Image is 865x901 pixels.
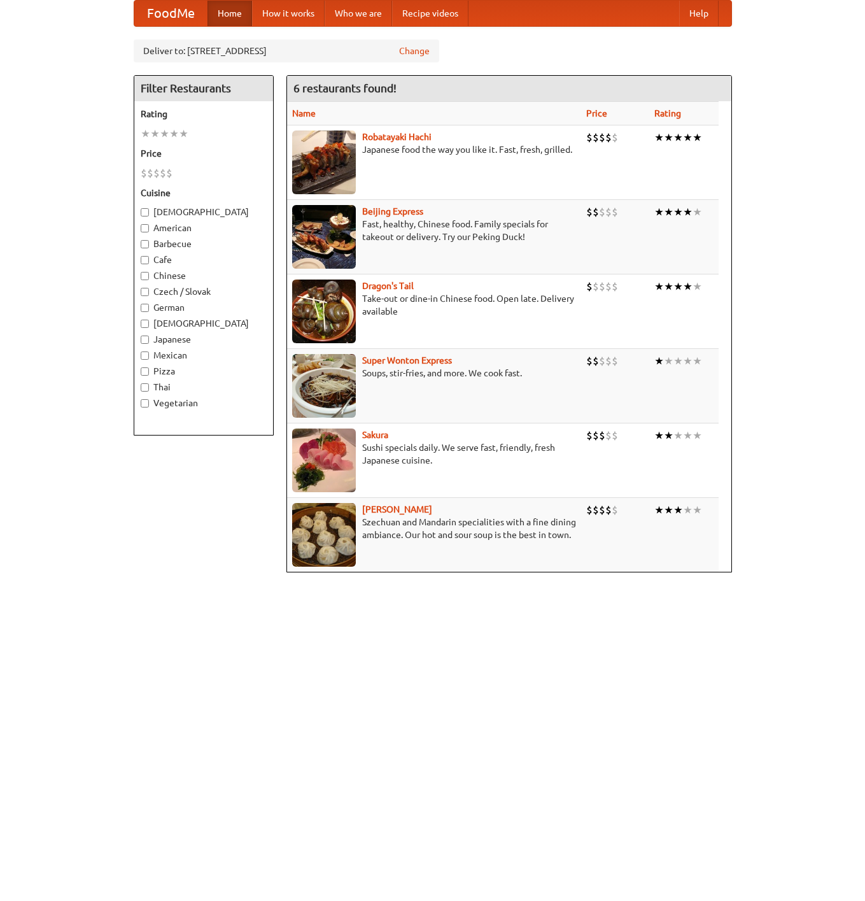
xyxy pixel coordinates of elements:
[362,281,414,291] a: Dragon's Tail
[683,354,693,368] li: ★
[292,367,577,380] p: Soups, stir-fries, and more. We cook fast.
[141,272,149,280] input: Chinese
[605,205,612,219] li: $
[586,205,593,219] li: $
[693,354,702,368] li: ★
[654,280,664,294] li: ★
[141,367,149,376] input: Pizza
[586,280,593,294] li: $
[693,280,702,294] li: ★
[664,354,673,368] li: ★
[292,516,577,541] p: Szechuan and Mandarin specialities with a fine dining ambiance. Our hot and sour soup is the best...
[693,429,702,443] li: ★
[153,166,160,180] li: $
[141,320,149,328] input: [DEMOGRAPHIC_DATA]
[141,208,149,216] input: [DEMOGRAPHIC_DATA]
[141,256,149,264] input: Cafe
[586,429,593,443] li: $
[141,301,267,314] label: German
[362,430,388,440] b: Sakura
[599,280,605,294] li: $
[673,131,683,145] li: ★
[252,1,325,26] a: How it works
[141,288,149,296] input: Czech / Slovak
[134,76,273,101] h4: Filter Restaurants
[325,1,392,26] a: Who we are
[293,82,397,94] ng-pluralize: 6 restaurants found!
[141,240,149,248] input: Barbecue
[673,503,683,517] li: ★
[683,131,693,145] li: ★
[599,354,605,368] li: $
[292,108,316,118] a: Name
[292,218,577,243] p: Fast, healthy, Chinese food. Family specials for takeout or delivery. Try our Peking Duck!
[593,503,599,517] li: $
[654,429,664,443] li: ★
[141,108,267,120] h5: Rating
[664,280,673,294] li: ★
[605,131,612,145] li: $
[693,131,702,145] li: ★
[654,503,664,517] li: ★
[605,503,612,517] li: $
[673,280,683,294] li: ★
[612,354,618,368] li: $
[166,166,172,180] li: $
[141,222,267,234] label: American
[605,280,612,294] li: $
[586,503,593,517] li: $
[292,280,356,343] img: dragon.jpg
[673,429,683,443] li: ★
[612,429,618,443] li: $
[141,351,149,360] input: Mexican
[141,336,149,344] input: Japanese
[593,280,599,294] li: $
[141,317,267,330] label: [DEMOGRAPHIC_DATA]
[673,354,683,368] li: ★
[141,187,267,199] h5: Cuisine
[693,503,702,517] li: ★
[141,147,267,160] h5: Price
[292,143,577,156] p: Japanese food the way you like it. Fast, fresh, grilled.
[654,131,664,145] li: ★
[612,131,618,145] li: $
[134,1,207,26] a: FoodMe
[599,429,605,443] li: $
[612,503,618,517] li: $
[683,503,693,517] li: ★
[141,238,267,250] label: Barbecue
[362,504,432,514] a: [PERSON_NAME]
[654,205,664,219] li: ★
[683,205,693,219] li: ★
[362,355,452,365] a: Super Wonton Express
[292,131,356,194] img: robatayaki.jpg
[664,429,673,443] li: ★
[292,205,356,269] img: beijing.jpg
[362,206,423,216] a: Beijing Express
[593,354,599,368] li: $
[605,354,612,368] li: $
[207,1,252,26] a: Home
[134,39,439,62] div: Deliver to: [STREET_ADDRESS]
[150,127,160,141] li: ★
[586,354,593,368] li: $
[141,206,267,218] label: [DEMOGRAPHIC_DATA]
[664,131,673,145] li: ★
[179,127,188,141] li: ★
[654,108,681,118] a: Rating
[586,108,607,118] a: Price
[292,441,577,467] p: Sushi specials daily. We serve fast, friendly, fresh Japanese cuisine.
[141,127,150,141] li: ★
[362,132,432,142] a: Robatayaki Hachi
[599,131,605,145] li: $
[141,253,267,266] label: Cafe
[141,269,267,282] label: Chinese
[599,503,605,517] li: $
[593,131,599,145] li: $
[160,127,169,141] li: ★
